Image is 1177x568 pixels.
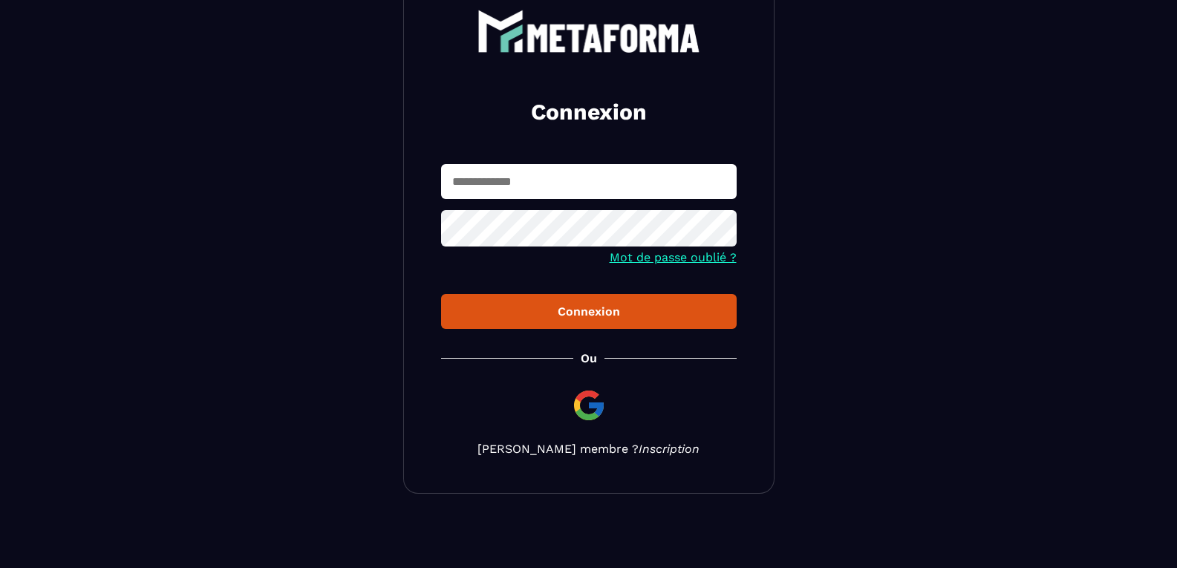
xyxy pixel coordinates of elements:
[441,442,737,456] p: [PERSON_NAME] membre ?
[453,304,725,319] div: Connexion
[459,97,719,127] h2: Connexion
[610,250,737,264] a: Mot de passe oublié ?
[441,10,737,53] a: logo
[441,294,737,329] button: Connexion
[639,442,700,456] a: Inscription
[581,351,597,365] p: Ou
[571,388,607,423] img: google
[477,10,700,53] img: logo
